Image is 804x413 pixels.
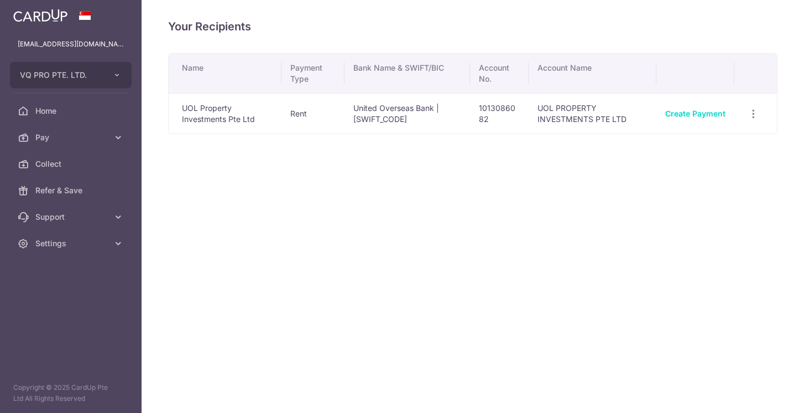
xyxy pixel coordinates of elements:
th: Account No. [470,54,529,93]
td: 1013086082 [470,93,529,134]
span: VQ PRO PTE. LTD. [20,70,102,81]
th: Name [169,54,281,93]
td: UOL PROPERTY INVESTMENTS PTE LTD [529,93,657,134]
span: Home [35,105,108,117]
p: [EMAIL_ADDRESS][DOMAIN_NAME] [18,39,124,50]
h4: Your Recipients [168,18,777,35]
th: Bank Name & SWIFT/BIC [344,54,469,93]
span: Refer & Save [35,185,108,196]
span: Support [35,211,108,223]
span: Settings [35,238,108,249]
a: Create Payment [665,109,725,118]
th: Payment Type [281,54,345,93]
img: CardUp [13,9,67,22]
span: Collect [35,158,108,170]
button: VQ PRO PTE. LTD. [10,62,132,88]
td: United Overseas Bank | [SWIFT_CODE] [344,93,469,134]
td: Rent [281,93,345,134]
td: UOL Property Investments Pte Ltd [169,93,281,134]
span: Pay [35,132,108,143]
th: Account Name [529,54,657,93]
